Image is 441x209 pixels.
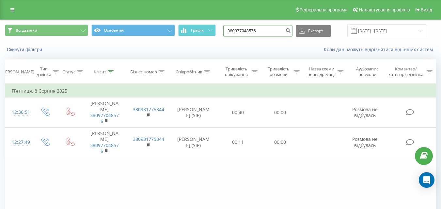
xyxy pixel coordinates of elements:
[351,66,384,77] div: Аудіозапис розмови
[178,24,216,36] button: Графік
[191,28,204,33] span: Графік
[307,66,336,77] div: Назва схеми переадресації
[387,66,425,77] div: Коментар/категорія дзвінка
[259,97,301,127] td: 00:00
[1,69,34,75] div: [PERSON_NAME]
[12,106,25,119] div: 12:36:51
[83,97,126,127] td: [PERSON_NAME]
[16,28,37,33] span: Всі дзвінки
[217,127,259,157] td: 00:11
[83,127,126,157] td: [PERSON_NAME]
[217,97,259,127] td: 00:40
[223,66,250,77] div: Тривалість очікування
[300,7,348,12] span: Реферальна програма
[265,66,292,77] div: Тривалість розмови
[91,24,175,36] button: Основний
[94,69,106,75] div: Клієнт
[130,69,157,75] div: Бізнес номер
[419,172,434,188] div: Open Intercom Messenger
[5,24,88,36] button: Всі дзвінки
[90,112,119,124] a: 380977048576
[296,25,331,37] button: Експорт
[5,47,45,52] button: Скинути фільтри
[5,84,436,97] td: П’ятниця, 8 Серпня 2025
[352,136,378,148] span: Розмова не відбулась
[421,7,432,12] span: Вихід
[259,127,301,157] td: 00:00
[133,106,164,112] a: 380931775344
[62,69,75,75] div: Статус
[223,25,292,37] input: Пошук за номером
[12,136,25,149] div: 12:27:49
[90,142,119,154] a: 380977048576
[37,66,51,77] div: Тип дзвінка
[133,136,164,142] a: 380931775344
[324,46,436,52] a: Коли дані можуть відрізнятися вiд інших систем
[170,127,217,157] td: [PERSON_NAME] (SIP)
[352,106,378,118] span: Розмова не відбулась
[170,97,217,127] td: [PERSON_NAME] (SIP)
[176,69,202,75] div: Співробітник
[359,7,410,12] span: Налаштування профілю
